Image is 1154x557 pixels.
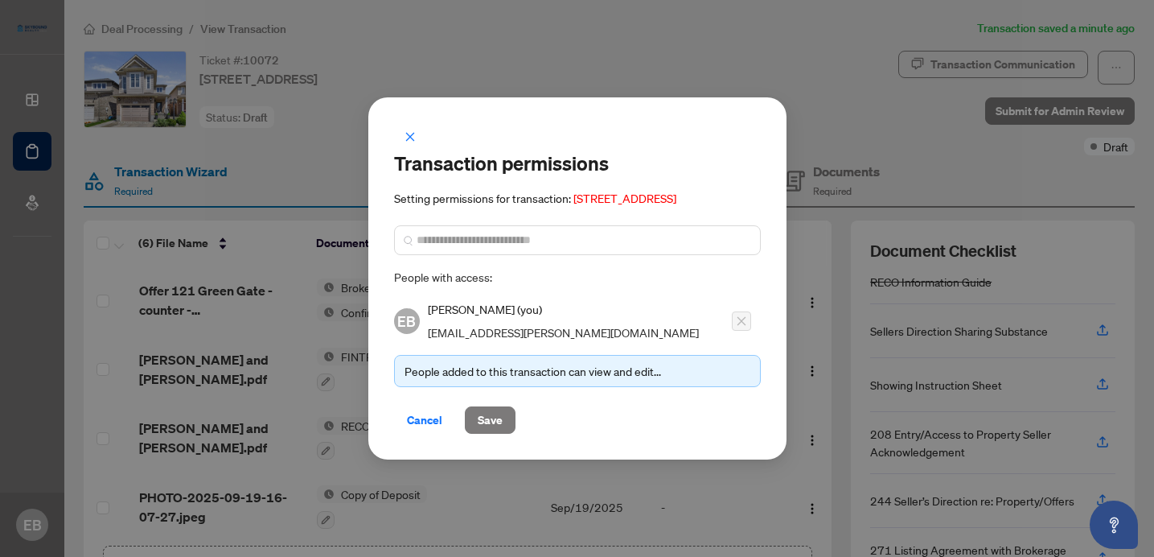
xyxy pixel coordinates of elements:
[394,406,455,434] button: Cancel
[478,407,503,433] span: Save
[428,325,699,340] span: [EMAIL_ADDRESS][PERSON_NAME][DOMAIN_NAME]
[465,406,515,434] button: Save
[405,131,416,142] span: close
[407,407,442,433] span: Cancel
[428,300,699,318] h5: [PERSON_NAME] (you)
[404,236,413,245] img: search_icon
[397,310,416,332] span: EB
[573,191,676,205] span: [STREET_ADDRESS]
[394,268,761,287] span: People with access:
[1090,501,1138,549] button: Open asap
[394,151,761,176] h2: Transaction permissions
[405,362,750,380] div: People added to this transaction can view and edit...
[394,189,761,207] h5: Setting permissions for transaction:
